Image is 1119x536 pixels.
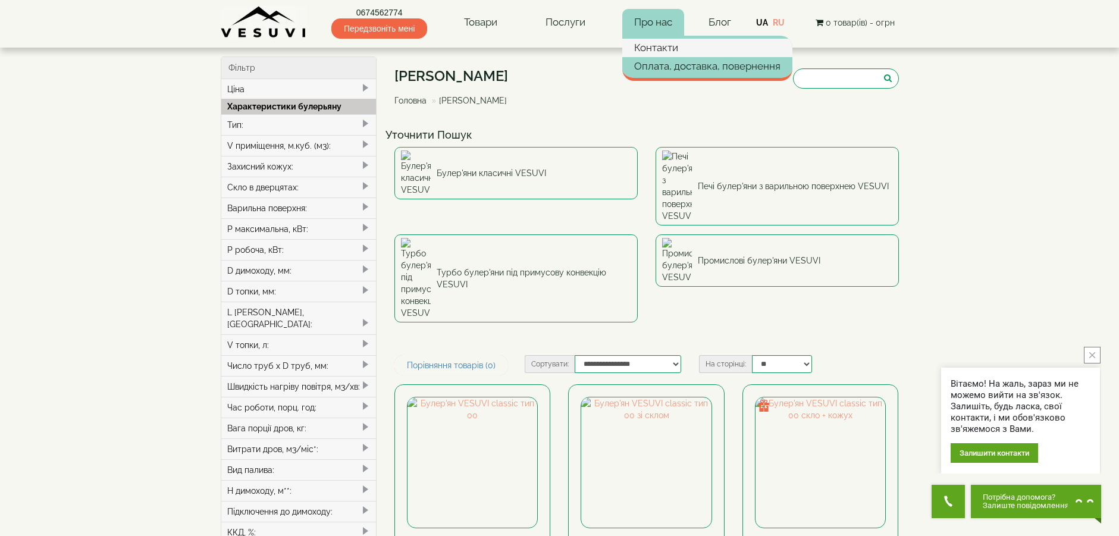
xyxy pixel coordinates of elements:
[758,400,770,412] img: gift
[932,485,965,518] button: Get Call button
[408,397,537,527] img: Булер'ян VESUVI classic тип 00
[429,95,507,106] li: [PERSON_NAME]
[221,376,377,397] div: Швидкість нагріву повітря, м3/хв:
[812,16,898,29] button: 0 товар(ів) - 0грн
[662,238,692,283] img: Промислові булер'яни VESUVI
[221,57,377,79] div: Фільтр
[221,156,377,177] div: Захисний кожух:
[656,234,899,287] a: Промислові булер'яни VESUVI Промислові булер'яни VESUVI
[221,99,377,114] div: Характеристики булерьяну
[1084,347,1101,363] button: close button
[534,9,597,36] a: Послуги
[951,443,1038,463] div: Залишити контакти
[826,18,895,27] span: 0 товар(ів) - 0грн
[221,302,377,334] div: L [PERSON_NAME], [GEOGRAPHIC_DATA]:
[221,480,377,501] div: H димоходу, м**:
[394,96,427,105] a: Головна
[385,129,908,141] h4: Уточнити Пошук
[773,18,785,27] a: RU
[221,459,377,480] div: Вид палива:
[756,397,885,527] img: Булер'ян VESUVI classic тип 00 скло + кожух
[221,397,377,418] div: Час роботи, порц. год:
[401,151,431,196] img: Булер'яни класичні VESUVI
[221,79,377,99] div: Ціна
[331,18,427,39] span: Передзвоніть мені
[662,151,692,222] img: Печі булер'яни з варильною поверхнею VESUVI
[221,135,377,156] div: V приміщення, м.куб. (м3):
[971,485,1101,518] button: Chat button
[221,281,377,302] div: D топки, мм:
[622,57,792,75] a: Оплата, доставка, повернення
[394,355,508,375] a: Порівняння товарів (0)
[452,9,509,36] a: Товари
[709,16,731,28] a: Блог
[394,234,638,322] a: Турбо булер'яни під примусову конвекцію VESUVI Турбо булер'яни під примусову конвекцію VESUVI
[394,68,516,84] h1: [PERSON_NAME]
[951,378,1090,435] div: Вітаємо! На жаль, зараз ми не можемо вийти на зв'язок. Залишіть, будь ласка, свої контакти, і ми ...
[221,418,377,438] div: Вага порції дров, кг:
[221,239,377,260] div: P робоча, кВт:
[394,147,638,199] a: Булер'яни класичні VESUVI Булер'яни класичні VESUVI
[221,334,377,355] div: V топки, л:
[221,6,307,39] img: Завод VESUVI
[221,438,377,459] div: Витрати дров, м3/міс*:
[656,147,899,225] a: Печі булер'яни з варильною поверхнею VESUVI Печі булер'яни з варильною поверхнею VESUVI
[622,39,792,57] a: Контакти
[331,7,427,18] a: 0674562774
[756,18,768,27] a: UA
[221,355,377,376] div: Число труб x D труб, мм:
[221,177,377,198] div: Скло в дверцятах:
[983,493,1069,501] span: Потрібна допомога?
[525,355,575,373] label: Сортувати:
[221,114,377,135] div: Тип:
[699,355,752,373] label: На сторінці:
[221,198,377,218] div: Варильна поверхня:
[983,501,1069,510] span: Залиште повідомлення
[622,9,684,36] a: Про нас
[221,218,377,239] div: P максимальна, кВт:
[221,501,377,522] div: Підключення до димоходу:
[401,238,431,319] img: Турбо булер'яни під примусову конвекцію VESUVI
[221,260,377,281] div: D димоходу, мм:
[581,397,711,527] img: Булер'ян VESUVI classic тип 00 зі склом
